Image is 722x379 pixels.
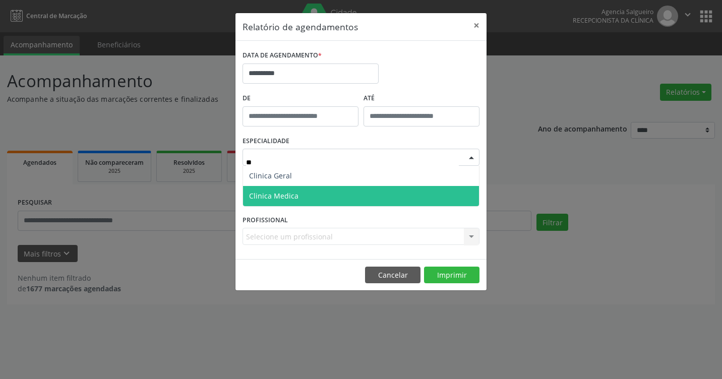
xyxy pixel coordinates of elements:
[243,134,289,149] label: ESPECIALIDADE
[243,91,358,106] label: De
[243,212,288,228] label: PROFISSIONAL
[249,191,298,201] span: Clinica Medica
[466,13,487,38] button: Close
[243,48,322,64] label: DATA DE AGENDAMENTO
[249,171,292,180] span: Clinica Geral
[364,91,479,106] label: ATÉ
[424,267,479,284] button: Imprimir
[243,20,358,33] h5: Relatório de agendamentos
[365,267,420,284] button: Cancelar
